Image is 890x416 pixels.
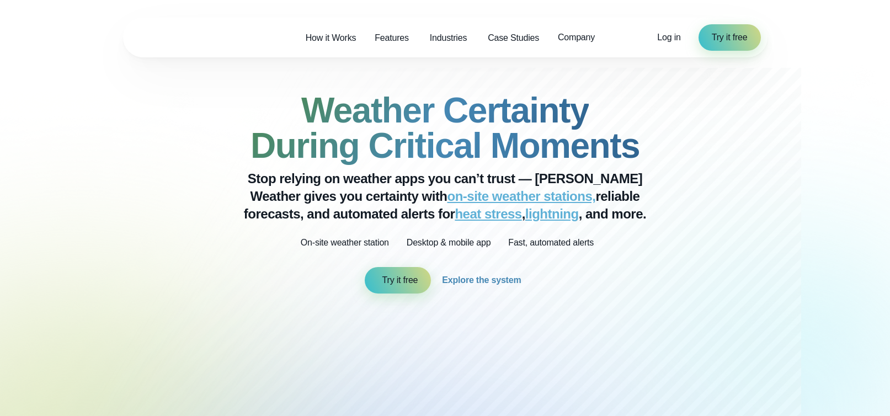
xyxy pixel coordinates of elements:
a: Explore the system [442,267,525,294]
a: Case Studies [478,26,548,49]
a: heat stress [455,206,521,221]
a: Try it free [699,24,761,51]
strong: Weather Certainty During Critical Moments [251,90,639,166]
span: Case Studies [488,31,539,45]
span: Try it free [712,31,748,44]
p: Desktop & mobile app [407,236,491,249]
a: Log in [657,31,680,44]
p: On-site weather station [301,236,389,249]
a: Try it free [365,267,431,294]
a: lightning [525,206,579,221]
p: Stop relying on weather apps you can’t trust — [PERSON_NAME] Weather gives you certainty with rel... [225,170,666,223]
a: on-site weather stations, [447,189,596,204]
span: Try it free [382,274,418,287]
span: Features [375,31,409,45]
span: Company [558,31,595,44]
span: Industries [430,31,467,45]
a: How it Works [296,26,366,49]
p: Fast, automated alerts [508,236,594,249]
span: Explore the system [442,274,521,287]
span: Log in [657,33,680,42]
span: How it Works [306,31,356,45]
